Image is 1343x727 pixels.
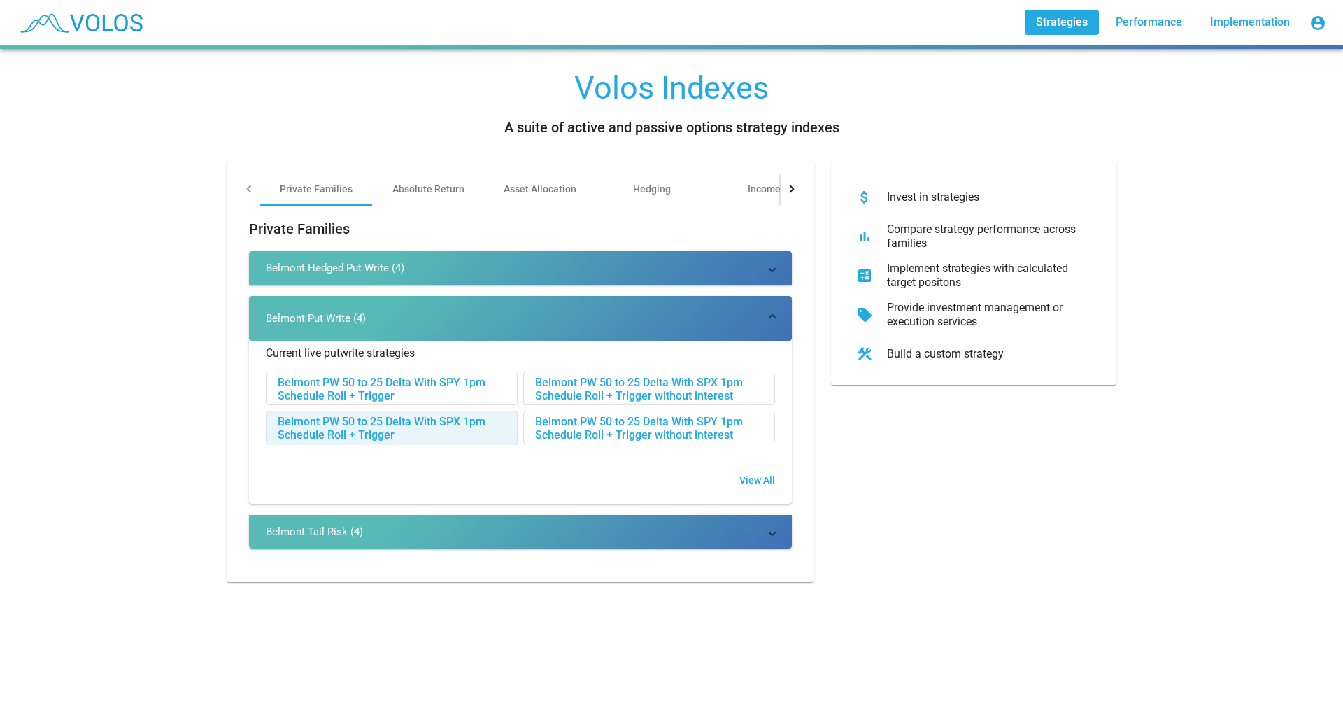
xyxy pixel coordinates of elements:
div: Belmont PW 50 to 25 Delta With SPX 1pm Schedule Roll + Trigger without interest [524,372,774,406]
div: Belmont PW 50 to 25 Delta With SPY 1pm Schedule Roll + Trigger without interest [524,411,774,445]
img: blue_transparent.png [11,5,150,40]
mat-icon: bar_chart [853,225,876,248]
mat-icon: sell [853,304,876,326]
div: A suite of active and passive options strategy indexes [504,116,839,139]
div: Hedging [633,182,671,196]
div: Belmont PW 50 to 25 Delta With SPY 1pm Schedule Roll + Trigger [267,372,517,406]
mat-icon: construction [853,343,876,365]
div: Implement strategies with calculated target positons [876,262,1094,290]
div: Current live putwrite strategies [266,346,415,360]
button: Build a custom strategy [842,334,1105,374]
span: Implementation [1210,15,1290,29]
div: Belmont Put Write (4) [266,311,366,325]
mat-icon: calculate [853,264,876,287]
div: Belmont Put Write (4) [249,341,792,504]
button: View All [728,467,786,493]
span: Strategies [1036,15,1088,29]
button: Invest in strategies [842,178,1105,217]
span: View All [739,474,775,486]
div: Compare strategy performance across families [876,223,1094,250]
div: Absolute Return [392,182,464,196]
button: Compare strategy performance across families [842,217,1105,256]
div: Provide investment management or execution services [876,301,1094,329]
div: Belmont PW 50 to 25 Delta With SPX 1pm Schedule Roll + Trigger [267,411,517,445]
div: Belmont Hedged Put Write (4) [266,261,404,275]
mat-expansion-panel-header: Belmont Put Write (4) [249,296,792,341]
mat-icon: account_circle [1309,15,1326,31]
div: Belmont Tail Risk (4) [266,525,363,539]
a: Performance [1104,10,1193,35]
mat-icon: attach_money [853,186,876,209]
button: Belmont PW 50 to 25 Delta With SPY 1pm Schedule Roll + Trigger without interest [523,411,775,444]
div: Asset Allocation [504,182,576,196]
button: Provide investment management or execution services [842,295,1105,334]
button: Implement strategies with calculated target positons [842,256,1105,295]
div: Income [748,182,781,196]
div: Invest in strategies [876,190,1094,204]
div: Private Families [280,182,353,196]
mat-expansion-panel-header: Belmont Hedged Put Write (4) [249,251,792,285]
a: Strategies [1025,10,1099,35]
button: Belmont PW 50 to 25 Delta With SPX 1pm Schedule Roll + Trigger without interest [523,372,775,405]
span: Performance [1116,15,1182,29]
a: Implementation [1199,10,1301,35]
div: Build a custom strategy [876,347,1094,361]
h2: Private Families [249,218,792,240]
button: Belmont PW 50 to 25 Delta With SPX 1pm Schedule Roll + Trigger [266,411,518,444]
mat-expansion-panel-header: Belmont Tail Risk (4) [249,515,792,549]
div: Volos Indexes [574,71,768,105]
button: Belmont PW 50 to 25 Delta With SPY 1pm Schedule Roll + Trigger [266,372,518,405]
